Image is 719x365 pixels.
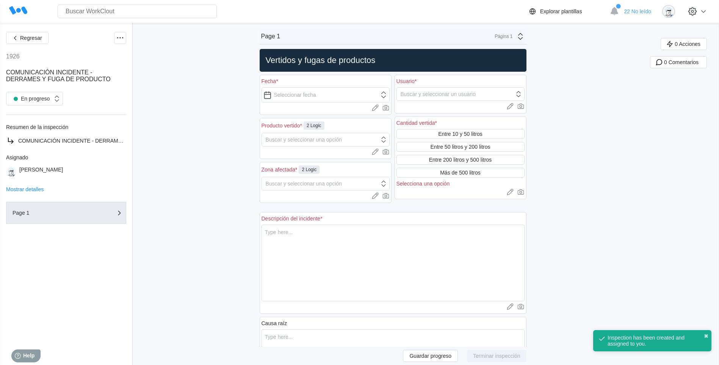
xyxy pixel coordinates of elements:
div: Selecciona una opción [396,181,525,187]
div: En progreso [10,93,50,104]
div: Buscar y seleccionar una opción [266,181,342,187]
a: Explorar plantillas [528,7,606,16]
div: Explorar plantillas [540,8,582,14]
button: 0 Comentarios [650,56,707,68]
button: close [704,333,708,339]
div: Más de 500 litros [440,170,481,176]
div: Entre 200 litros y 500 litros [429,157,492,163]
div: 2 Logic [304,121,324,130]
div: 1926 [6,53,20,60]
div: Inspection has been created and assigned to you. [608,335,688,347]
div: Asignado [6,154,126,160]
div: Zona afectada [262,167,298,173]
img: clout-01.png [6,167,16,177]
input: Seleccionar fecha [262,87,390,102]
div: 2 Logic [299,165,320,174]
div: [PERSON_NAME] [19,167,63,177]
span: COMUNICACIÓN INCIDENTE - DERRAMES Y FUGA DE PRODUCTO [6,69,111,82]
span: 22 No leído [624,8,651,14]
div: Fecha [262,78,278,84]
button: Guardar progreso [403,350,458,362]
button: Page 1 [6,202,126,224]
div: Entre 10 y 50 litros [438,131,482,137]
div: Producto vertido [262,123,302,129]
span: 0 Acciones [675,41,700,47]
div: Usuario [396,78,417,84]
span: COMUNICACIÓN INCIDENTE - DERRAMES Y FUGA DE PRODUCTO [18,138,186,144]
div: Cantidad vertida [396,120,437,126]
div: Causa raíz [262,320,287,326]
span: Guardar progreso [409,353,451,359]
button: Mostrar detalles [6,187,44,192]
input: Buscar WorkClout [58,5,217,18]
div: Resumen de la inspección [6,124,126,130]
span: 0 Comentarios [664,60,699,65]
div: Buscar y seleccionar un usuario [401,91,476,97]
button: Regresar [6,32,49,44]
div: Entre 50 litros y 200 litros [431,144,490,150]
a: COMUNICACIÓN INCIDENTE - DERRAMES Y FUGA DE PRODUCTO [6,136,126,145]
button: Terminar inspección [467,350,526,362]
h2: Vertidos y fugas de productos [263,55,523,66]
span: Terminar inspección [473,353,520,359]
div: Página 1 [494,34,513,39]
span: Regresar [20,35,42,41]
button: 0 Acciones [661,38,707,50]
div: Page 1 [261,33,280,40]
div: Descripción del incidente [262,216,323,222]
div: Page 1 [13,210,88,216]
div: Buscar y seleccionar una opción [266,137,342,143]
img: clout-01.png [662,5,675,18]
